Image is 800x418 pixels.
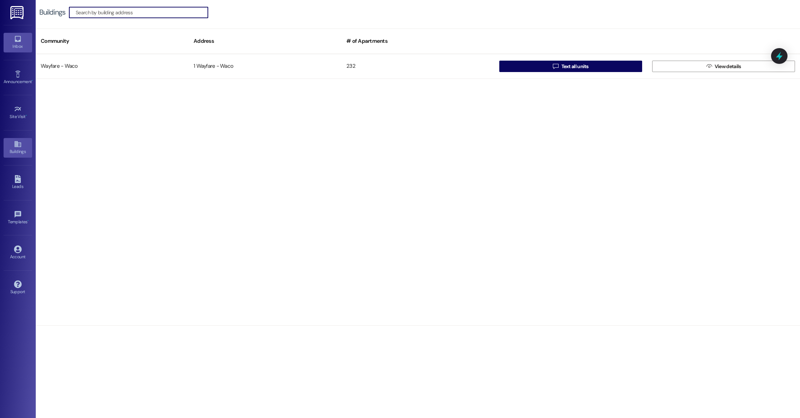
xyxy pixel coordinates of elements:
a: Buildings [4,138,32,157]
div: Community [36,32,189,50]
img: ResiDesk Logo [10,6,25,19]
div: Address [189,32,341,50]
a: Account [4,243,32,262]
a: Leads [4,173,32,192]
a: Support [4,278,32,297]
span: • [27,218,29,223]
a: Templates • [4,208,32,228]
div: # of Apartments [341,32,494,50]
a: Inbox [4,33,32,52]
span: • [32,78,33,83]
button: View details [652,61,795,72]
span: • [26,113,27,118]
i:  [553,63,558,69]
input: Search by building address [76,7,208,17]
span: View details [715,63,741,70]
i:  [706,63,712,69]
button: Text all units [499,61,642,72]
div: 232 [341,59,494,73]
a: Site Visit • [4,103,32,122]
div: Wayfare - Waco [36,59,189,73]
div: Buildings [39,9,65,16]
div: 1 Wayfare - Waco [189,59,341,73]
span: Text all units [561,63,589,70]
